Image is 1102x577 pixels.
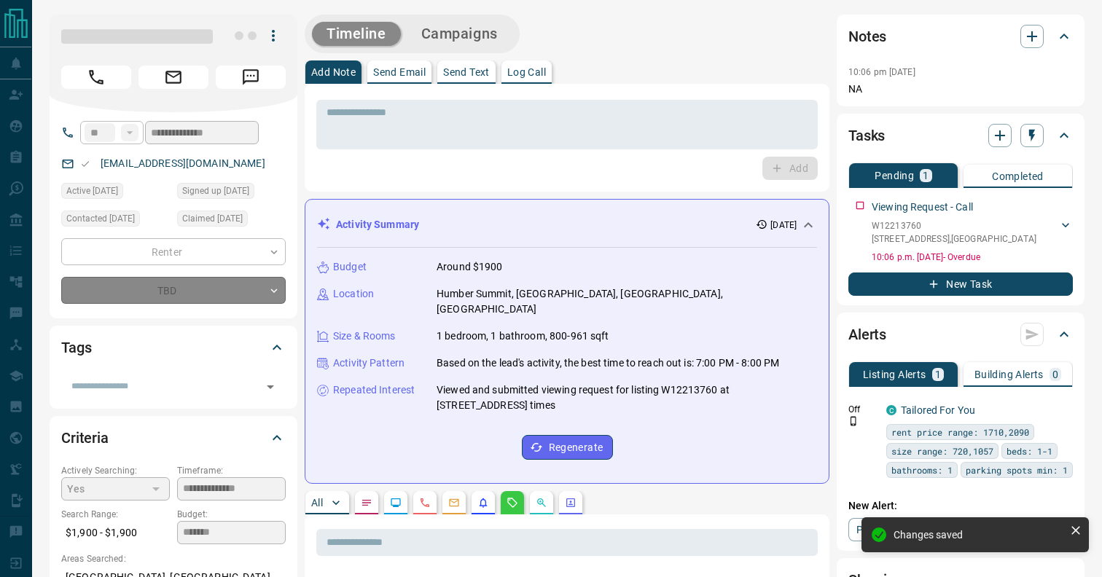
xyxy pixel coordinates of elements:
span: Call [61,66,131,89]
div: Tags [61,330,286,365]
p: 0 [1052,369,1058,380]
p: 10:06 pm [DATE] [848,67,915,77]
p: Repeated Interest [333,382,415,398]
p: 1 bedroom, 1 bathroom, 800-961 sqft [437,329,609,344]
div: Tasks [848,118,1073,153]
p: Location [333,286,374,302]
p: New Alert: [848,498,1073,514]
svg: Lead Browsing Activity [390,497,402,509]
p: Based on the lead's activity, the best time to reach out is: 7:00 PM - 8:00 PM [437,356,779,371]
p: Search Range: [61,508,170,521]
span: beds: 1-1 [1007,444,1052,458]
p: Add Note [311,67,356,77]
h2: Criteria [61,426,109,450]
span: Contacted [DATE] [66,211,135,226]
a: Property [848,518,923,541]
svg: Listing Alerts [477,497,489,509]
p: [STREET_ADDRESS] , [GEOGRAPHIC_DATA] [872,232,1036,246]
p: Actively Searching: [61,464,170,477]
span: Active [DATE] [66,184,118,198]
div: Changes saved [894,529,1064,541]
p: Timeframe: [177,464,286,477]
p: NA [848,82,1073,97]
p: [DATE] [770,219,797,232]
p: All [311,498,323,508]
h2: Tasks [848,124,885,147]
h2: Notes [848,25,886,48]
span: Email [138,66,208,89]
button: New Task [848,272,1073,296]
button: Open [260,377,281,397]
p: Budget [333,259,367,275]
span: Message [216,66,286,89]
p: Listing Alerts [863,369,926,380]
div: Yes [61,477,170,501]
svg: Emails [448,497,460,509]
span: rent price range: 1710,2090 [891,425,1029,439]
p: Budget: [177,508,286,521]
p: Around $1900 [437,259,503,275]
p: Viewing Request - Call [872,200,973,215]
button: Campaigns [407,22,512,46]
svg: Push Notification Only [848,416,859,426]
p: Pending [875,170,914,181]
svg: Agent Actions [565,497,577,509]
div: W12213760[STREET_ADDRESS],[GEOGRAPHIC_DATA] [872,216,1073,248]
svg: Calls [419,497,431,509]
div: Alerts [848,317,1073,352]
button: Timeline [312,22,401,46]
svg: Requests [507,497,518,509]
div: Notes [848,19,1073,54]
p: Humber Summit, [GEOGRAPHIC_DATA], [GEOGRAPHIC_DATA], [GEOGRAPHIC_DATA] [437,286,817,317]
h2: Tags [61,336,91,359]
p: Send Email [373,67,426,77]
svg: Notes [361,497,372,509]
p: Log Call [507,67,546,77]
div: Fri Sep 12 2025 [61,183,170,203]
p: Off [848,403,878,416]
p: Activity Pattern [333,356,405,371]
p: Activity Summary [336,217,419,232]
svg: Opportunities [536,497,547,509]
a: [EMAIL_ADDRESS][DOMAIN_NAME] [101,157,265,169]
div: Renter [61,238,286,265]
p: Building Alerts [974,369,1044,380]
span: Signed up [DATE] [182,184,249,198]
p: Completed [992,171,1044,181]
div: Activity Summary[DATE] [317,211,817,238]
p: Send Text [443,67,490,77]
p: $1,900 - $1,900 [61,521,170,545]
div: Criteria [61,420,286,455]
span: parking spots min: 1 [966,463,1068,477]
svg: Email Valid [80,159,90,169]
div: condos.ca [886,405,896,415]
h2: Alerts [848,323,886,346]
p: W12213760 [872,219,1036,232]
span: bathrooms: 1 [891,463,953,477]
button: Regenerate [522,435,613,460]
a: Tailored For You [901,404,975,416]
span: Claimed [DATE] [182,211,243,226]
p: Size & Rooms [333,329,396,344]
p: 1 [935,369,941,380]
span: size range: 720,1057 [891,444,993,458]
p: Areas Searched: [61,552,286,565]
div: Fri Sep 12 2025 [61,211,170,231]
p: 1 [923,170,929,181]
div: Fri Sep 12 2025 [177,211,286,231]
div: Fri Sep 12 2025 [177,183,286,203]
div: TBD [61,277,286,304]
p: 10:06 p.m. [DATE] - Overdue [872,251,1073,264]
p: Viewed and submitted viewing request for listing W12213760 at [STREET_ADDRESS] times [437,382,817,413]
